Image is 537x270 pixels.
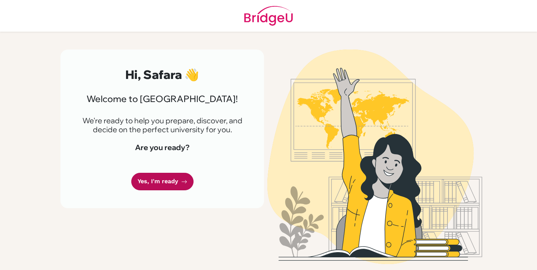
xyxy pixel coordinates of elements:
h2: Hi, Safara 👋 [78,67,246,82]
h3: Welcome to [GEOGRAPHIC_DATA]! [78,93,246,104]
a: Yes, I'm ready [131,173,194,190]
h4: Are you ready? [78,143,246,152]
p: We're ready to help you prepare, discover, and decide on the perfect university for you. [78,116,246,134]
